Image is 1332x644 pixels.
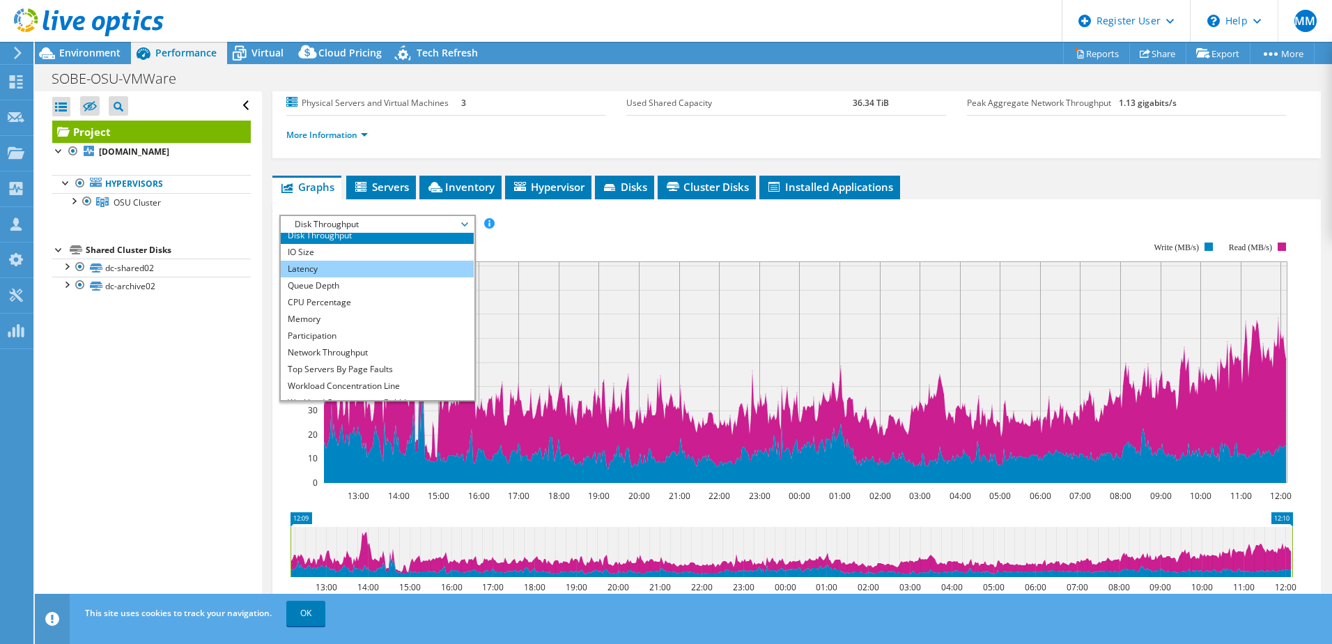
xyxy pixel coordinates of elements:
text: 09:00 [1149,490,1171,502]
li: IO Size [281,244,474,261]
text: 06:00 [1029,490,1051,502]
text: 18:00 [548,490,569,502]
text: 23:00 [748,490,770,502]
text: 02:00 [869,490,890,502]
li: CPU Percentage [281,294,474,311]
text: 21:00 [668,490,690,502]
text: 21:00 [649,581,670,593]
text: 12:00 [1274,581,1296,593]
li: Network Throughput [281,344,474,361]
li: Participation [281,328,474,344]
text: 00:00 [774,581,796,593]
text: 00:00 [788,490,810,502]
text: 20:00 [607,581,628,593]
span: Cloud Pricing [318,46,382,59]
text: 15:00 [427,490,449,502]
text: 07:00 [1066,581,1087,593]
text: 19:00 [565,581,587,593]
text: 20:00 [628,490,649,502]
text: 03:00 [899,581,920,593]
text: 01:00 [828,490,850,502]
a: OK [286,601,325,626]
span: Servers [353,180,409,194]
a: Export [1186,43,1250,64]
text: 14:00 [357,581,378,593]
a: Project [52,121,251,143]
a: Reports [1063,43,1130,64]
a: More [1250,43,1315,64]
a: OSU Cluster [52,193,251,211]
span: Virtual [251,46,284,59]
a: [DOMAIN_NAME] [52,143,251,161]
span: Disks [602,180,647,194]
text: 30 [308,404,318,416]
text: 05:00 [989,490,1010,502]
text: 10:00 [1189,490,1211,502]
text: 11:00 [1232,581,1254,593]
span: Graphs [279,180,334,194]
li: Workload Concentration Bubble [281,394,474,411]
text: 04:00 [949,490,970,502]
li: Latency [281,261,474,277]
label: Used Shared Capacity [626,96,853,110]
text: 06:00 [1024,581,1046,593]
text: 14:00 [387,490,409,502]
span: Tech Refresh [417,46,478,59]
a: dc-archive02 [52,277,251,295]
text: 18:00 [523,581,545,593]
li: Top Servers By Page Faults [281,361,474,378]
span: OSU Cluster [114,197,161,208]
text: 10:00 [1191,581,1212,593]
span: Installed Applications [766,180,893,194]
text: 16:00 [440,581,462,593]
text: 10 [308,452,318,464]
a: Hypervisors [52,175,251,193]
a: More Information [286,129,368,141]
text: 15:00 [398,581,420,593]
svg: \n [1207,15,1220,27]
b: 36.34 TiB [853,97,889,109]
text: 04:00 [940,581,962,593]
text: 19:00 [587,490,609,502]
text: 16:00 [467,490,489,502]
span: Environment [59,46,121,59]
text: 12:00 [1269,490,1291,502]
span: Disk Throughput [288,216,467,233]
text: 05:00 [982,581,1004,593]
label: Peak Aggregate Network Throughput [967,96,1120,110]
a: Share [1129,43,1186,64]
text: 09:00 [1149,581,1170,593]
text: 0 [313,477,318,489]
text: 20 [308,429,318,440]
b: [DOMAIN_NAME] [99,146,169,158]
text: Write (MB/s) [1154,243,1199,252]
li: Memory [281,311,474,328]
text: 23:00 [732,581,754,593]
label: Physical Servers and Virtual Machines [286,96,461,110]
div: Shared Cluster Disks [86,242,251,259]
text: 01:00 [815,581,837,593]
a: dc-shared02 [52,259,251,277]
text: 13:00 [315,581,336,593]
text: 07:00 [1069,490,1090,502]
li: Workload Concentration Line [281,378,474,394]
text: 13:00 [347,490,369,502]
text: Read (MB/s) [1229,243,1272,252]
b: 1.13 gigabits/s [1119,97,1177,109]
text: 02:00 [857,581,878,593]
b: 3 [461,97,466,109]
text: 22:00 [708,490,729,502]
text: 22:00 [690,581,712,593]
span: Performance [155,46,217,59]
text: 11:00 [1230,490,1251,502]
span: MM [1294,10,1317,32]
li: Disk Throughput [281,227,474,244]
h1: SOBE-OSU-VMWare [45,71,198,86]
text: 08:00 [1108,581,1129,593]
span: Hypervisor [512,180,584,194]
span: Cluster Disks [665,180,749,194]
text: 17:00 [507,490,529,502]
li: Queue Depth [281,277,474,294]
text: 17:00 [481,581,503,593]
span: Inventory [426,180,495,194]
